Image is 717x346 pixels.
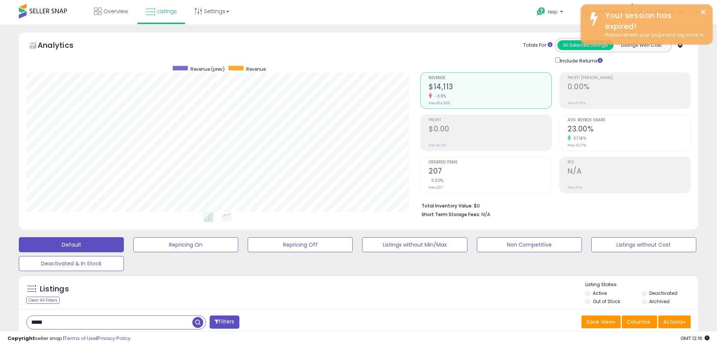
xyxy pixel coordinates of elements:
[8,335,35,342] strong: Copyright
[536,7,546,16] i: Get Help
[429,143,446,148] small: Prev: $0.00
[593,298,620,305] label: Out of Stock
[429,118,551,122] span: Profit
[531,1,571,24] a: Help
[246,66,266,72] span: Revenue
[429,76,551,80] span: Revenue
[429,82,551,93] h2: $14,113
[568,167,690,177] h2: N/A
[568,125,690,135] h2: 23.00%
[568,143,586,148] small: Prev: 16.77%
[627,318,650,326] span: Columns
[8,335,131,342] div: seller snap | |
[600,32,707,39] div: Please refresh your page and log back in
[613,40,669,50] button: Listings With Cost
[593,290,607,296] label: Active
[362,237,467,252] button: Listings without Min/Max
[19,237,124,252] button: Default
[422,201,685,210] li: $0
[429,185,443,190] small: Prev: 207
[422,203,473,209] b: Total Inventory Value:
[700,8,706,17] button: ×
[19,256,124,271] button: Deactivated & In Stock
[64,335,96,342] a: Terms of Use
[429,101,450,105] small: Prev: $14,566
[568,160,690,165] span: ROI
[481,211,490,218] span: N/A
[622,316,657,328] button: Columns
[40,284,69,294] h5: Listings
[568,185,582,190] small: Prev: N/A
[432,93,446,99] small: -3.11%
[422,211,480,218] b: Short Term Storage Fees:
[157,8,177,15] span: Listings
[568,118,690,122] span: Avg. Buybox Share
[133,237,238,252] button: Repricing On
[429,160,551,165] span: Ordered Items
[190,66,225,72] span: Revenue (prev)
[104,8,128,15] span: Overview
[477,237,582,252] button: Non Competitive
[568,101,586,105] small: Prev: 0.00%
[429,178,444,183] small: 0.00%
[591,237,696,252] button: Listings without Cost
[568,76,690,80] span: Profit [PERSON_NAME]
[571,136,586,141] small: 37.15%
[548,9,558,15] span: Help
[26,297,60,304] div: Clear All Filters
[582,316,621,328] button: Save View
[600,10,707,32] div: Your session has expired!
[557,40,613,50] button: All Selected Listings
[649,290,677,296] label: Deactivated
[680,335,709,342] span: 2025-08-12 12:16 GMT
[523,42,553,49] div: Totals For
[97,335,131,342] a: Privacy Policy
[429,167,551,177] h2: 207
[550,56,612,65] div: Include Returns
[429,125,551,135] h2: $0.00
[38,40,88,52] h5: Analytics
[568,82,690,93] h2: 0.00%
[649,298,670,305] label: Archived
[248,237,353,252] button: Repricing Off
[658,316,691,328] button: Actions
[585,281,698,288] p: Listing States:
[210,316,239,329] button: Filters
